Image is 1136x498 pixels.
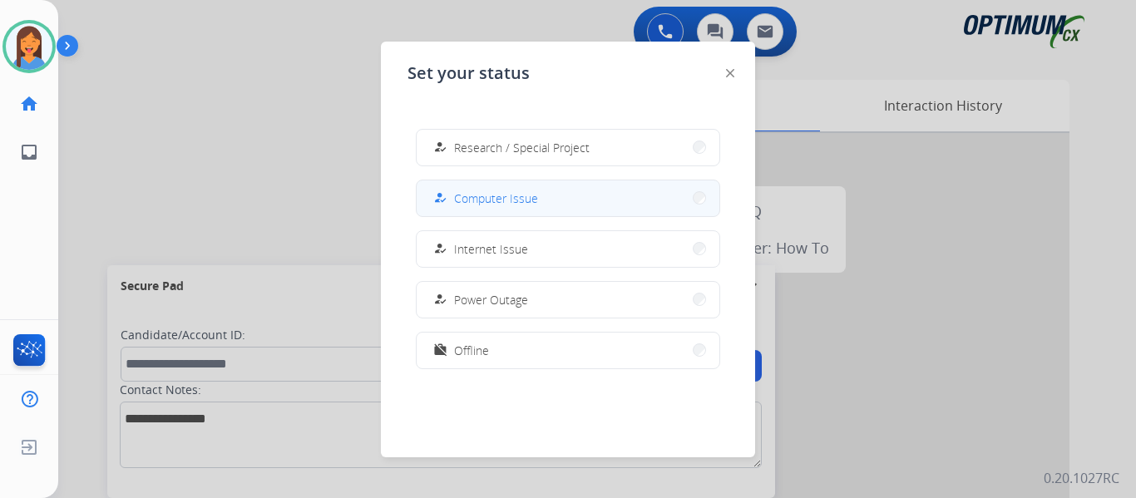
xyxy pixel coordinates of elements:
button: Internet Issue [417,231,719,267]
span: Computer Issue [454,190,538,207]
mat-icon: how_to_reg [433,141,447,155]
p: 0.20.1027RC [1044,468,1119,488]
mat-icon: work_off [433,343,447,357]
mat-icon: how_to_reg [433,293,447,307]
span: Internet Issue [454,240,528,258]
button: Research / Special Project [417,130,719,165]
mat-icon: home [19,94,39,114]
mat-icon: how_to_reg [433,242,447,256]
span: Power Outage [454,291,528,308]
button: Computer Issue [417,180,719,216]
mat-icon: inbox [19,142,39,162]
img: close-button [726,69,734,77]
button: Offline [417,333,719,368]
span: Set your status [407,62,530,85]
span: Offline [454,342,489,359]
span: Research / Special Project [454,139,590,156]
img: avatar [6,23,52,70]
mat-icon: how_to_reg [433,191,447,205]
button: Power Outage [417,282,719,318]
